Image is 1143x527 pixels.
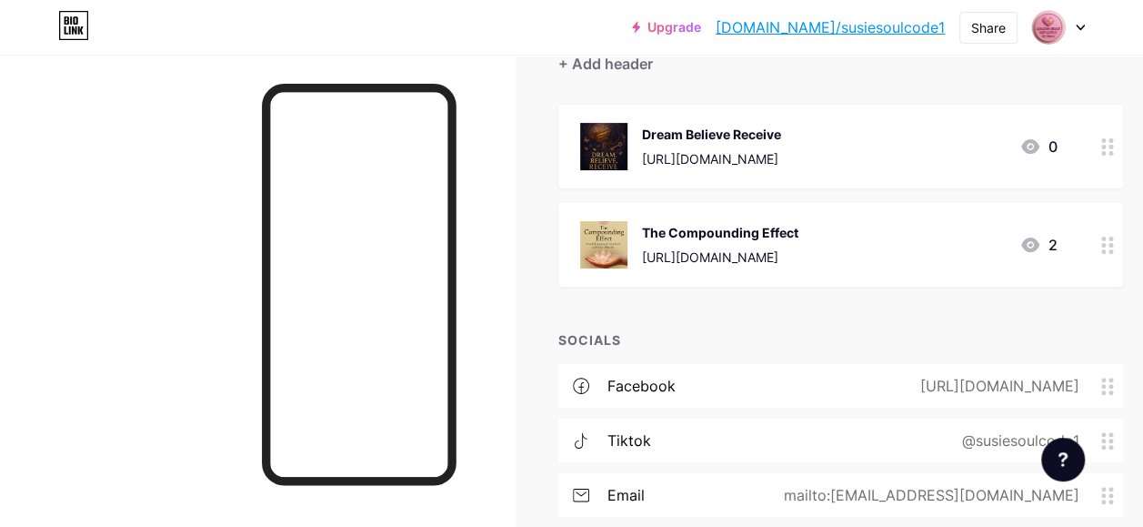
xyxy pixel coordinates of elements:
[1019,234,1058,256] div: 2
[642,223,798,242] div: The Compounding Effect
[642,125,781,144] div: Dream Believe Receive
[891,375,1101,397] div: [URL][DOMAIN_NAME]
[642,149,781,168] div: [URL][DOMAIN_NAME]
[755,484,1101,506] div: mailto:[EMAIL_ADDRESS][DOMAIN_NAME]
[580,123,627,170] img: Dream Believe Receive
[971,18,1006,37] div: Share
[558,330,1123,350] div: SOCIALS
[933,430,1101,451] div: @susiesoulcode1
[1019,136,1058,157] div: 0
[716,16,945,38] a: [DOMAIN_NAME]/susiesoulcode1
[607,430,651,451] div: tiktok
[580,221,627,269] img: The Compounding Effect
[642,248,798,267] div: [URL][DOMAIN_NAME]
[632,20,701,35] a: Upgrade
[1031,10,1066,45] img: susiesoulcode1
[607,484,645,506] div: email
[607,375,676,397] div: facebook
[558,53,653,75] div: + Add header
